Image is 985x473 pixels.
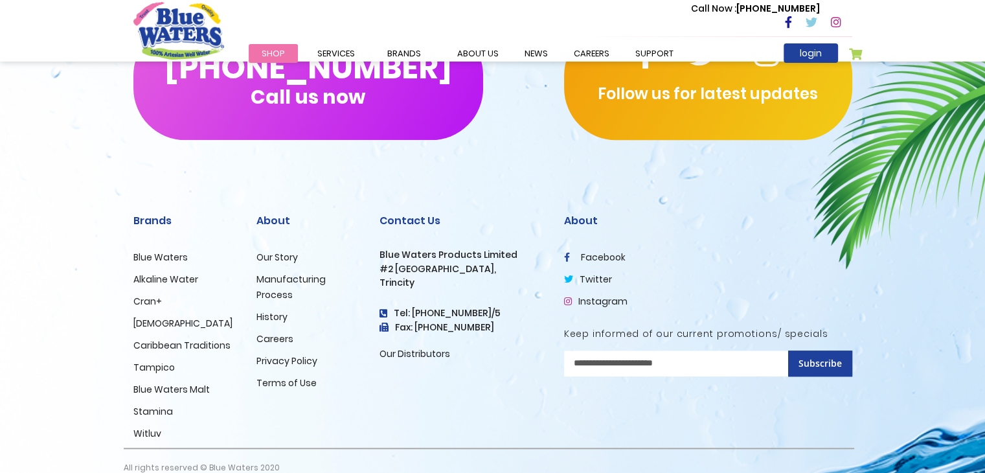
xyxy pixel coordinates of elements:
[691,2,736,15] span: Call Now :
[133,361,175,374] a: Tampico
[784,43,838,63] a: login
[561,44,622,63] a: careers
[564,295,628,308] a: Instagram
[387,47,421,60] span: Brands
[133,251,188,264] a: Blue Waters
[133,295,162,308] a: Cran+
[379,249,545,260] h3: Blue Waters Products Limited
[564,82,852,106] p: Follow us for latest updates
[379,322,545,333] h3: Fax: [PHONE_NUMBER]
[317,47,355,60] span: Services
[379,347,450,360] a: Our Distributors
[133,214,237,227] h2: Brands
[691,2,820,16] p: [PHONE_NUMBER]
[256,376,317,389] a: Terms of Use
[256,251,298,264] a: Our Story
[133,23,483,140] button: [PHONE_NUMBER]Call us now
[379,214,545,227] h2: Contact Us
[133,427,161,440] a: Witluv
[379,308,545,319] h4: Tel: [PHONE_NUMBER]/5
[256,332,293,345] a: Careers
[622,44,686,63] a: support
[256,273,326,301] a: Manufacturing Process
[133,383,210,396] a: Blue Waters Malt
[251,93,365,100] span: Call us now
[564,214,852,227] h2: About
[379,264,545,275] h3: #2 [GEOGRAPHIC_DATA],
[262,47,285,60] span: Shop
[256,354,317,367] a: Privacy Policy
[133,2,224,59] a: store logo
[798,357,842,369] span: Subscribe
[788,351,852,376] button: Subscribe
[512,44,561,63] a: News
[256,214,360,227] h2: About
[256,310,288,323] a: History
[564,329,852,340] h5: Keep informed of our current promotions/ specials
[133,339,231,352] a: Caribbean Traditions
[444,44,512,63] a: about us
[379,277,545,288] h3: Trincity
[564,273,612,286] a: twitter
[133,273,198,286] a: Alkaline Water
[133,405,173,418] a: Stamina
[564,251,626,264] a: facebook
[133,317,232,330] a: [DEMOGRAPHIC_DATA]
